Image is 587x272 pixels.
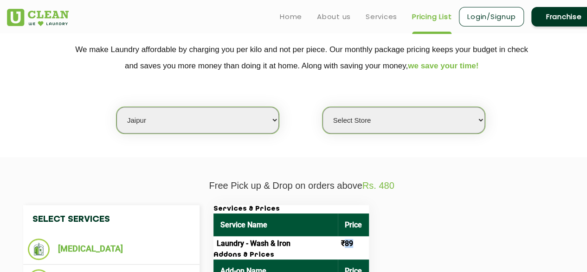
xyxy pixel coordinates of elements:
[338,236,369,251] td: ₹89
[213,251,369,259] h3: Addons & Prices
[412,11,452,22] a: Pricing List
[7,9,69,26] img: UClean Laundry and Dry Cleaning
[213,205,369,213] h3: Services & Prices
[366,11,397,22] a: Services
[28,239,50,260] img: Dry Cleaning
[317,11,351,22] a: About us
[362,180,394,191] span: Rs. 480
[338,213,369,236] th: Price
[408,61,478,70] span: we save your time!
[213,213,338,236] th: Service Name
[23,205,200,234] h4: Select Services
[459,7,524,27] a: Login/Signup
[213,236,338,251] td: Laundry - Wash & Iron
[28,239,195,260] li: [MEDICAL_DATA]
[280,11,302,22] a: Home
